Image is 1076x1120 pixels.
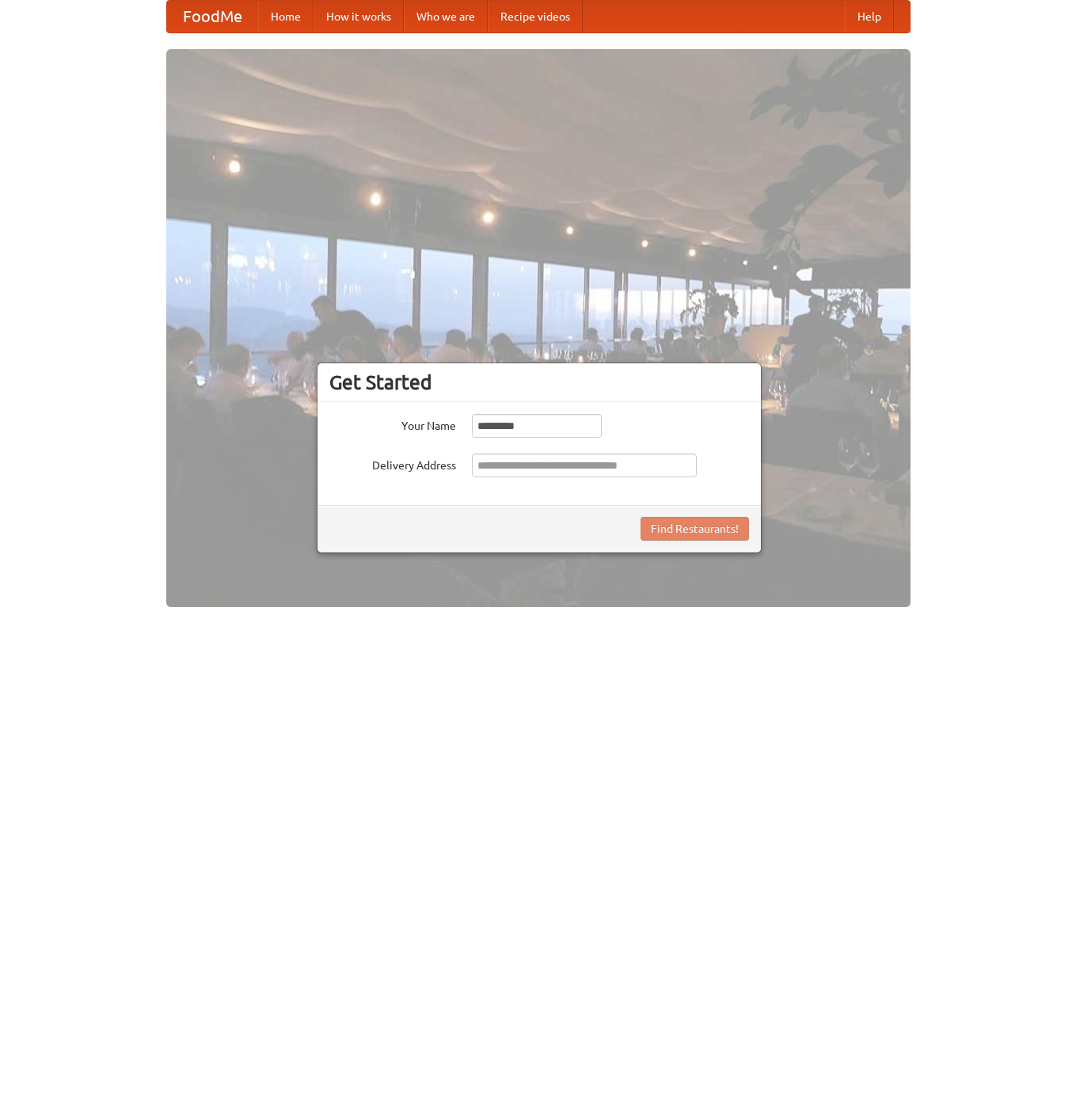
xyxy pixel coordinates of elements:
[404,1,488,32] a: Who we are
[845,1,894,32] a: Help
[314,1,404,32] a: How it works
[488,1,583,32] a: Recipe videos
[329,370,749,394] h3: Get Started
[258,1,314,32] a: Home
[329,414,456,434] label: Your Name
[329,454,456,473] label: Delivery Address
[641,517,749,541] button: Find Restaurants!
[167,1,258,32] a: FoodMe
